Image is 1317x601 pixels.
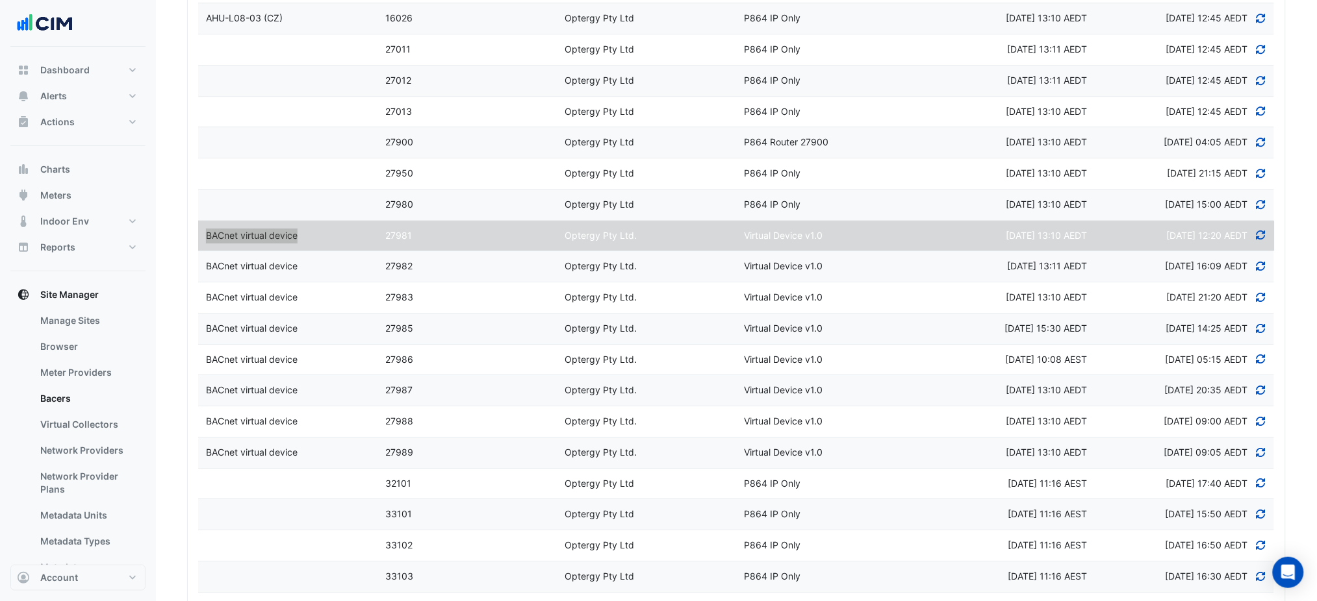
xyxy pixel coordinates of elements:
[744,415,823,426] span: Virtual Device v1.0
[1166,12,1247,23] span: Discovered at
[30,411,146,437] a: Virtual Collectors
[30,437,146,463] a: Network Providers
[1008,75,1088,86] span: Thu 01-Feb-2024 13:11 AEDT
[385,136,413,147] span: 27900
[744,136,828,147] span: P864 Router 27900
[1255,75,1267,86] a: Refresh
[1255,230,1267,241] a: Refresh
[565,106,634,117] span: Optergy Pty Ltd
[10,57,146,83] button: Dashboard
[565,447,637,458] span: Optergy Pty Ltd.
[30,386,146,411] a: Bacers
[1165,354,1247,365] span: Discovered at
[744,230,823,241] span: Virtual Device v1.0
[565,354,637,365] span: Optergy Pty Ltd.
[17,241,30,254] app-icon: Reports
[30,360,146,386] a: Meter Providers
[1166,75,1247,86] span: Discovered at
[1006,136,1088,147] span: Thu 01-Feb-2024 13:10 AEDT
[10,234,146,260] button: Reports
[1255,570,1267,582] a: Refresh
[744,354,823,365] span: Virtual Device v1.0
[744,291,823,302] span: Virtual Device v1.0
[30,528,146,554] a: Metadata Types
[744,447,823,458] span: Virtual Device v1.0
[1164,136,1247,147] span: Discovered at
[1008,570,1088,582] span: Tue 30-Sep-2025 11:16 AEST
[1008,43,1088,55] span: Thu 01-Feb-2024 13:11 AEDT
[565,12,634,23] span: Optergy Pty Ltd
[206,384,298,395] span: BACnet virtual device
[1255,167,1267,178] a: Refresh
[1255,260,1267,271] a: Refresh
[1165,260,1247,271] span: Discovered at
[385,167,413,178] span: 27950
[385,199,413,210] span: 27980
[565,570,634,582] span: Optergy Pty Ltd
[1165,199,1247,210] span: Discovered at
[1164,415,1247,426] span: Discovered at
[30,502,146,528] a: Metadata Units
[1255,12,1267,23] a: Refresh
[744,12,800,23] span: P864 IP Only
[744,478,800,489] span: P864 IP Only
[10,83,146,109] button: Alerts
[744,43,800,55] span: P864 IP Only
[1006,167,1088,178] span: Thu 01-Feb-2024 13:10 AEDT
[1255,136,1267,147] a: Refresh
[1255,43,1267,55] a: Refresh
[206,354,298,365] span: BACnet virtual device
[385,291,413,302] span: 27983
[40,116,75,129] span: Actions
[30,334,146,360] a: Browser
[10,156,146,182] button: Charts
[565,291,637,302] span: Optergy Pty Ltd.
[17,90,30,103] app-icon: Alerts
[744,539,800,550] span: P864 IP Only
[1255,199,1267,210] a: Refresh
[1255,508,1267,519] a: Refresh
[1255,323,1267,334] a: Refresh
[565,75,634,86] span: Optergy Pty Ltd
[1255,539,1267,550] a: Refresh
[1166,291,1247,302] span: Discovered at
[206,260,298,271] span: BACnet virtual device
[1006,199,1088,210] span: Thu 01-Feb-2024 13:10 AEDT
[206,291,298,302] span: BACnet virtual device
[1166,478,1247,489] span: Discovered at
[744,323,823,334] span: Virtual Device v1.0
[565,43,634,55] span: Optergy Pty Ltd
[16,10,74,36] img: Company Logo
[1164,384,1247,395] span: Discovered at
[1006,12,1088,23] span: Thu 01-Feb-2024 13:10 AEDT
[1006,291,1088,302] span: Thu 01-Feb-2024 13:10 AEDT
[744,199,800,210] span: P864 IP Only
[1006,106,1088,117] span: Thu 01-Feb-2024 13:10 AEDT
[1008,478,1088,489] span: Tue 30-Sep-2025 11:16 AEST
[40,64,90,77] span: Dashboard
[17,189,30,202] app-icon: Meters
[565,415,637,426] span: Optergy Pty Ltd.
[1166,106,1247,117] span: Discovered at
[10,182,146,208] button: Meters
[1166,323,1247,334] span: Discovered at
[40,189,71,202] span: Meters
[565,539,634,550] span: Optergy Pty Ltd
[10,282,146,308] button: Site Manager
[385,570,413,582] span: 33103
[1164,447,1247,458] span: Discovered at
[40,215,89,228] span: Indoor Env
[385,508,412,519] span: 33101
[1166,43,1247,55] span: Discovered at
[40,571,78,584] span: Account
[565,323,637,334] span: Optergy Pty Ltd.
[385,354,413,365] span: 27986
[30,308,146,334] a: Manage Sites
[744,106,800,117] span: P864 IP Only
[206,415,298,426] span: BACnet virtual device
[10,208,146,234] button: Indoor Env
[1255,291,1267,302] a: Refresh
[1255,447,1267,458] a: Refresh
[17,288,30,301] app-icon: Site Manager
[565,260,637,271] span: Optergy Pty Ltd.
